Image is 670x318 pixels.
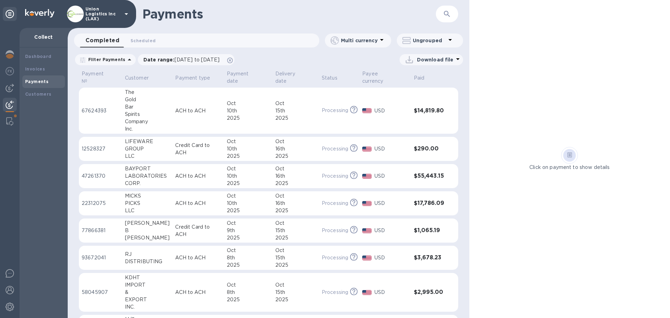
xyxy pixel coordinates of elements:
[362,147,372,151] img: USD
[362,201,372,206] img: USD
[227,107,270,114] div: 10th
[362,108,372,113] img: USD
[414,173,444,179] h3: $55,443.15
[82,227,119,234] p: 77866381
[414,200,444,207] h3: $17,786.09
[3,7,17,21] div: Unpin categories
[362,174,372,179] img: USD
[374,172,408,180] p: USD
[227,70,270,85] span: Payment date
[322,289,348,296] p: Processing
[414,227,444,234] h3: $1,065.19
[82,70,119,85] span: Payment №
[275,234,316,242] div: 2025
[175,107,221,114] p: ACH to ACH
[25,9,54,17] img: Logo
[227,207,270,214] div: 2025
[275,261,316,269] div: 2025
[227,145,270,153] div: 10th
[174,57,219,62] span: [DATE] to [DATE]
[374,254,408,261] p: USD
[362,290,372,295] img: USD
[227,234,270,242] div: 2025
[362,228,372,233] img: USD
[125,281,170,289] div: IMPORT
[175,172,221,180] p: ACH to ACH
[125,153,170,160] div: LLC
[227,114,270,122] div: 2025
[322,254,348,261] p: Processing
[529,164,610,171] p: Click on payment to show details
[25,66,45,72] b: Invoices
[125,111,170,118] div: Spirits
[125,96,170,103] div: Gold
[414,74,434,82] span: Paid
[82,145,119,153] p: 12528327
[143,56,223,63] p: Date range :
[275,220,316,227] div: Oct
[227,200,270,207] div: 10th
[25,34,62,40] p: Collect
[125,274,170,281] div: KDHT
[125,200,170,207] div: PICKS
[322,172,348,180] p: Processing
[175,200,221,207] p: ACH to ACH
[362,70,399,85] p: Payee currency
[25,79,49,84] b: Payments
[125,258,170,265] div: DISTRIBUTING
[414,146,444,152] h3: $290.00
[414,254,444,261] h3: $3,678.23
[227,220,270,227] div: Oct
[125,192,170,200] div: MICKS
[227,247,270,254] div: Oct
[374,289,408,296] p: USD
[82,70,110,85] p: Payment №
[362,70,408,85] span: Payee currency
[227,296,270,303] div: 2025
[125,138,170,145] div: LIFEWARE
[227,165,270,172] div: Oct
[227,180,270,187] div: 2025
[125,251,170,258] div: RJ
[175,74,219,82] span: Payment type
[275,192,316,200] div: Oct
[125,234,170,242] div: [PERSON_NAME]
[125,296,170,303] div: EXPORT
[275,281,316,289] div: Oct
[142,7,436,21] h1: Payments
[25,54,52,59] b: Dashboard
[227,70,261,85] p: Payment date
[322,200,348,207] p: Processing
[175,142,221,156] p: Credit Card to ACH
[125,74,158,82] span: Customer
[125,145,170,153] div: GROUP
[6,67,14,75] img: Foreign exchange
[125,118,170,125] div: Company
[322,227,348,234] p: Processing
[125,103,170,111] div: Bar
[82,200,119,207] p: 22312075
[275,107,316,114] div: 15th
[275,227,316,234] div: 15th
[175,74,210,82] p: Payment type
[341,37,378,44] p: Multi currency
[227,261,270,269] div: 2025
[125,125,170,133] div: Inc.
[82,107,119,114] p: 67624393
[275,114,316,122] div: 2025
[374,200,408,207] p: USD
[125,220,170,227] div: [PERSON_NAME]
[227,192,270,200] div: Oct
[322,145,348,153] p: Processing
[227,254,270,261] div: 8th
[374,227,408,234] p: USD
[414,108,444,114] h3: $14,819.80
[175,289,221,296] p: ACH to ACH
[125,89,170,96] div: The
[275,289,316,296] div: 15th
[275,145,316,153] div: 16th
[138,54,234,65] div: Date range:[DATE] to [DATE]
[227,153,270,160] div: 2025
[125,180,170,187] div: CORP.
[125,227,170,234] div: B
